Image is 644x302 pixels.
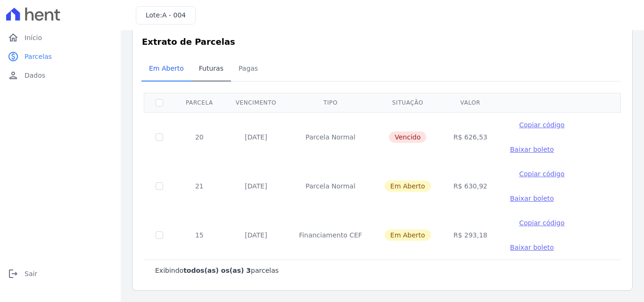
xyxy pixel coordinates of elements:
td: R$ 293,18 [442,211,499,260]
a: Futuras [191,57,231,82]
td: 15 [174,211,224,260]
a: Baixar boleto [510,243,554,252]
th: Valor [442,93,499,112]
i: home [8,32,19,43]
a: paidParcelas [4,47,117,66]
th: Tipo [288,93,373,112]
span: Baixar boleto [510,244,554,251]
p: Exibindo parcelas [155,266,279,275]
button: Copiar código [510,169,574,179]
span: Baixar boleto [510,195,554,202]
a: homeInício [4,28,117,47]
span: A - 004 [162,11,186,19]
span: Em Aberto [143,59,190,78]
span: Baixar boleto [510,146,554,153]
span: Início [25,33,42,42]
i: logout [8,268,19,279]
td: 21 [174,162,224,211]
span: Copiar código [519,170,564,178]
i: paid [8,51,19,62]
a: personDados [4,66,117,85]
span: Vencido [389,131,426,143]
a: Pagas [231,57,265,82]
td: Parcela Normal [288,162,373,211]
a: Em Aberto [141,57,191,82]
span: Parcelas [25,52,52,61]
i: person [8,70,19,81]
a: logoutSair [4,264,117,283]
span: Futuras [193,59,229,78]
td: [DATE] [224,162,288,211]
td: [DATE] [224,211,288,260]
td: [DATE] [224,112,288,162]
td: Parcela Normal [288,112,373,162]
span: Copiar código [519,121,564,129]
b: todos(as) os(as) 3 [183,267,251,274]
h3: Lote: [146,10,186,20]
span: Copiar código [519,219,564,227]
a: Baixar boleto [510,145,554,154]
span: Em Aberto [385,229,431,241]
h3: Extrato de Parcelas [142,35,623,48]
span: Dados [25,71,45,80]
td: R$ 626,53 [442,112,499,162]
th: Parcela [174,93,224,112]
td: Financiamento CEF [288,211,373,260]
a: Baixar boleto [510,194,554,203]
span: Em Aberto [385,180,431,192]
th: Situação [373,93,442,112]
th: Vencimento [224,93,288,112]
td: R$ 630,92 [442,162,499,211]
td: 20 [174,112,224,162]
button: Copiar código [510,120,574,130]
button: Copiar código [510,218,574,228]
span: Pagas [233,59,264,78]
span: Sair [25,269,37,278]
